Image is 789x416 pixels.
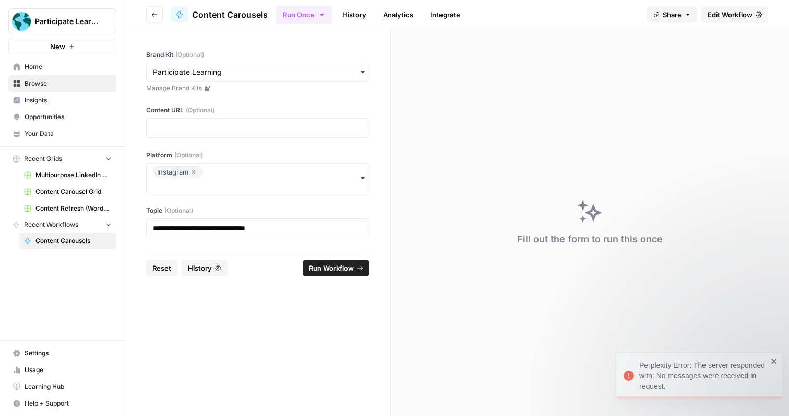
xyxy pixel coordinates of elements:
[25,349,112,358] span: Settings
[25,96,112,105] span: Insights
[8,151,116,167] button: Recent Grids
[157,166,199,178] div: Instagram
[708,9,752,20] span: Edit Workflow
[19,183,116,200] a: Content Carousel Grid
[146,260,177,276] button: Reset
[19,167,116,183] a: Multipurpose LinkedIn Workflow Grid
[188,263,212,273] span: History
[377,6,420,23] a: Analytics
[174,151,203,160] span: (Optional)
[663,9,682,20] span: Share
[24,154,62,164] span: Recent Grids
[175,50,204,60] span: (Optional)
[35,187,112,197] span: Content Carousel Grid
[8,8,116,34] button: Workspace: Participate Learning
[19,233,116,249] a: Content Carousels
[153,67,363,77] input: Participate Learning
[25,399,112,408] span: Help + Support
[8,378,116,395] a: Learning Hub
[146,163,369,193] button: Instagram
[35,16,98,27] span: Participate Learning
[336,6,373,23] a: History
[8,217,116,233] button: Recent Workflows
[24,220,78,229] span: Recent Workflows
[50,41,65,52] span: New
[25,79,112,88] span: Browse
[701,6,768,23] a: Edit Workflow
[192,8,268,21] span: Content Carousels
[35,236,112,246] span: Content Carousels
[771,357,778,365] button: close
[303,260,369,276] button: Run Workflow
[146,50,369,60] label: Brand Kit
[186,106,214,115] span: (Optional)
[517,232,663,247] div: Fill out the form to run this once
[146,151,369,160] label: Platform
[12,12,31,31] img: Participate Learning Logo
[25,382,112,391] span: Learning Hub
[8,75,116,92] a: Browse
[182,260,228,276] button: History
[35,204,112,213] span: Content Refresh (Wordpress)
[8,109,116,125] a: Opportunities
[146,206,369,215] label: Topic
[171,6,268,23] a: Content Carousels
[276,6,332,24] button: Run Once
[164,206,193,215] span: (Optional)
[8,395,116,412] button: Help + Support
[146,106,369,115] label: Content URL
[8,125,116,142] a: Your Data
[146,84,369,93] a: Manage Brand Kits
[25,129,112,138] span: Your Data
[25,365,112,375] span: Usage
[152,263,171,273] span: Reset
[639,360,768,391] div: Perplexity Error: The server responded with: No messages were received in request.
[8,92,116,109] a: Insights
[8,39,116,54] button: New
[424,6,467,23] a: Integrate
[8,345,116,362] a: Settings
[19,200,116,217] a: Content Refresh (Wordpress)
[25,62,112,72] span: Home
[25,112,112,122] span: Opportunities
[309,263,354,273] span: Run Workflow
[35,170,112,180] span: Multipurpose LinkedIn Workflow Grid
[8,59,116,75] a: Home
[8,362,116,378] a: Usage
[647,6,697,23] button: Share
